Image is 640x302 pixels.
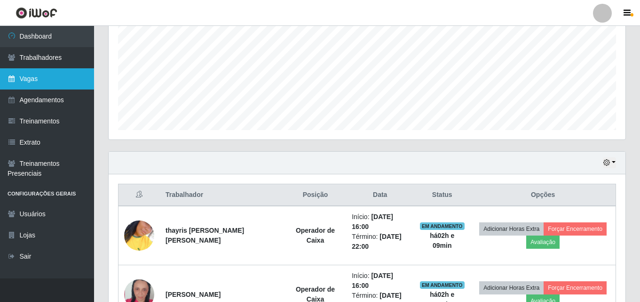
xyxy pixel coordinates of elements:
li: Início: [352,212,408,232]
button: Adicionar Horas Extra [479,222,544,236]
img: CoreUI Logo [16,7,57,19]
img: 1683920457997.jpeg [124,209,154,262]
li: Início: [352,271,408,291]
strong: [PERSON_NAME] [166,291,221,298]
th: Opções [470,184,616,206]
time: [DATE] 16:00 [352,213,393,230]
time: [DATE] 16:00 [352,272,393,289]
span: EM ANDAMENTO [420,222,465,230]
button: Avaliação [526,236,560,249]
button: Adicionar Horas Extra [479,281,544,294]
th: Posição [284,184,346,206]
li: Término: [352,232,408,252]
th: Data [346,184,414,206]
button: Forçar Encerramento [544,281,607,294]
th: Trabalhador [160,184,284,206]
strong: Operador de Caixa [296,227,335,244]
th: Status [414,184,470,206]
strong: thayris [PERSON_NAME] [PERSON_NAME] [166,227,244,244]
span: EM ANDAMENTO [420,281,465,289]
button: Forçar Encerramento [544,222,607,236]
strong: há 02 h e 09 min [430,232,454,249]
